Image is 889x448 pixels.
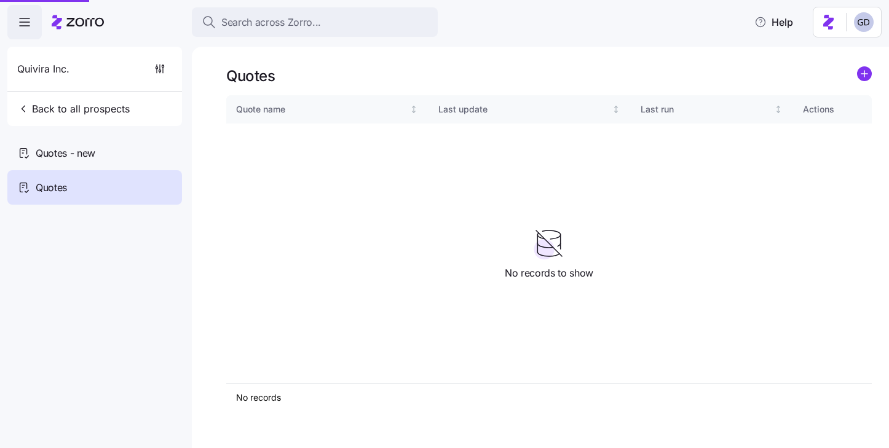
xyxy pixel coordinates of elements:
div: Quote name [236,103,408,116]
div: Last run [641,103,772,116]
span: Help [754,15,793,29]
a: Quotes - new [7,136,182,170]
div: Actions [803,103,862,116]
span: Quotes - new [36,146,95,161]
a: Quotes [7,170,182,205]
button: Back to all prospects [12,96,135,121]
th: Last updateNot sorted [429,95,631,124]
span: Search across Zorro... [221,15,321,30]
div: Not sorted [409,105,418,114]
h1: Quotes [226,66,275,85]
a: add icon [857,66,872,85]
div: No records [236,391,757,404]
span: Quotes [36,180,67,195]
span: Back to all prospects [17,101,130,116]
span: Quivira Inc. [17,61,69,77]
svg: add icon [857,66,872,81]
div: Not sorted [774,105,783,114]
th: Quote nameNot sorted [226,95,429,124]
img: 68a7f73c8a3f673b81c40441e24bb121 [854,12,874,32]
button: Search across Zorro... [192,7,438,37]
button: Help [745,10,803,34]
span: No records to show [505,265,593,281]
div: Last update [438,103,610,116]
div: Not sorted [612,105,620,114]
th: Last runNot sorted [631,95,793,124]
